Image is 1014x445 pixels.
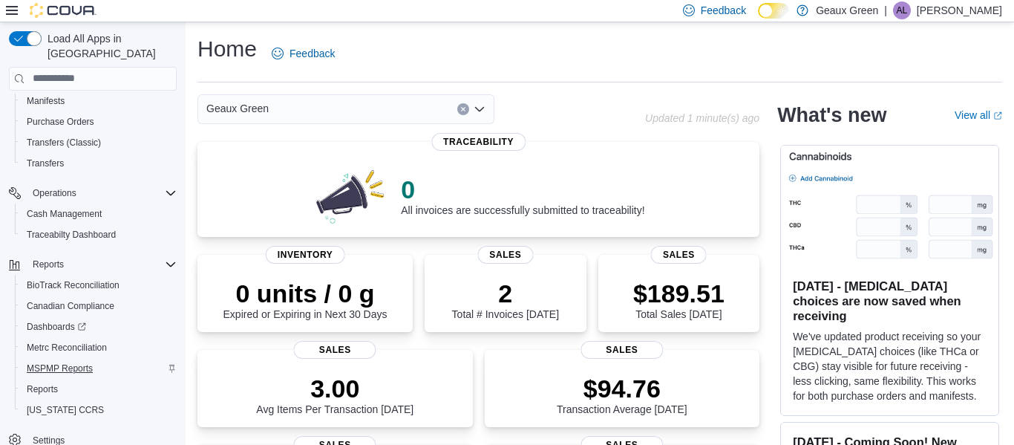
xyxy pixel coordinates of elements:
[993,111,1002,120] svg: External link
[21,297,120,315] a: Canadian Compliance
[793,329,987,403] p: We've updated product receiving so your [MEDICAL_DATA] choices (like THCa or CBG) stay visible fo...
[206,100,269,117] span: Geaux Green
[557,374,687,403] p: $94.76
[401,175,644,204] p: 0
[15,153,183,174] button: Transfers
[21,339,177,357] span: Metrc Reconciliation
[15,379,183,400] button: Reports
[21,276,125,294] a: BioTrack Reconciliation
[256,374,413,415] div: Avg Items Per Transaction [DATE]
[955,109,1002,121] a: View allExternal link
[452,279,559,308] p: 2
[580,341,663,359] span: Sales
[21,155,70,172] a: Transfers
[42,31,177,61] span: Load All Apps in [GEOGRAPHIC_DATA]
[197,34,257,64] h1: Home
[21,205,108,223] a: Cash Management
[27,321,86,333] span: Dashboards
[21,134,107,152] a: Transfers (Classic)
[27,300,114,312] span: Canadian Compliance
[474,103,485,115] button: Open list of options
[33,187,76,199] span: Operations
[701,3,746,18] span: Feedback
[645,112,759,124] p: Updated 1 minute(s) ago
[27,137,101,149] span: Transfers (Classic)
[21,113,177,131] span: Purchase Orders
[917,1,1002,19] p: [PERSON_NAME]
[21,339,113,357] a: Metrc Reconciliation
[15,91,183,111] button: Manifests
[452,279,559,320] div: Total # Invoices [DATE]
[21,360,99,377] a: MSPMP Reports
[777,103,886,127] h2: What's new
[27,342,107,354] span: Metrc Reconciliation
[457,103,469,115] button: Clear input
[897,1,908,19] span: AL
[27,95,65,107] span: Manifests
[21,92,71,110] a: Manifests
[27,404,104,416] span: [US_STATE] CCRS
[401,175,644,216] div: All invoices are successfully submitted to traceability!
[21,113,100,131] a: Purchase Orders
[21,205,177,223] span: Cash Management
[21,134,177,152] span: Transfers (Classic)
[793,279,987,323] h3: [DATE] - [MEDICAL_DATA] choices are now saved when receiving
[758,3,789,19] input: Dark Mode
[15,337,183,358] button: Metrc Reconciliation
[21,318,177,336] span: Dashboards
[21,401,177,419] span: Washington CCRS
[21,276,177,294] span: BioTrack Reconciliation
[21,226,177,244] span: Traceabilty Dashboard
[21,226,122,244] a: Traceabilty Dashboard
[256,374,413,403] p: 3.00
[477,246,533,264] span: Sales
[15,204,183,224] button: Cash Management
[30,3,97,18] img: Cova
[633,279,724,308] p: $189.51
[651,246,707,264] span: Sales
[33,259,64,270] span: Reports
[21,155,177,172] span: Transfers
[27,208,102,220] span: Cash Management
[3,254,183,275] button: Reports
[3,183,183,204] button: Operations
[290,46,335,61] span: Feedback
[21,380,64,398] a: Reports
[27,157,64,169] span: Transfers
[21,297,177,315] span: Canadian Compliance
[21,401,110,419] a: [US_STATE] CCRS
[15,358,183,379] button: MSPMP Reports
[15,400,183,420] button: [US_STATE] CCRS
[893,1,911,19] div: Arnold Landry
[21,360,177,377] span: MSPMP Reports
[27,184,82,202] button: Operations
[27,184,177,202] span: Operations
[294,341,376,359] span: Sales
[15,111,183,132] button: Purchase Orders
[266,246,345,264] span: Inventory
[15,132,183,153] button: Transfers (Classic)
[816,1,878,19] p: Geaux Green
[15,296,183,316] button: Canadian Compliance
[223,279,387,320] div: Expired or Expiring in Next 30 Days
[15,275,183,296] button: BioTrack Reconciliation
[557,374,687,415] div: Transaction Average [DATE]
[27,383,58,395] span: Reports
[633,279,724,320] div: Total Sales [DATE]
[313,166,390,225] img: 0
[266,39,341,68] a: Feedback
[27,256,70,273] button: Reports
[27,256,177,273] span: Reports
[21,318,92,336] a: Dashboards
[21,92,177,110] span: Manifests
[431,133,526,151] span: Traceability
[15,316,183,337] a: Dashboards
[223,279,387,308] p: 0 units / 0 g
[27,279,120,291] span: BioTrack Reconciliation
[21,380,177,398] span: Reports
[27,116,94,128] span: Purchase Orders
[27,229,116,241] span: Traceabilty Dashboard
[884,1,887,19] p: |
[27,363,93,374] span: MSPMP Reports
